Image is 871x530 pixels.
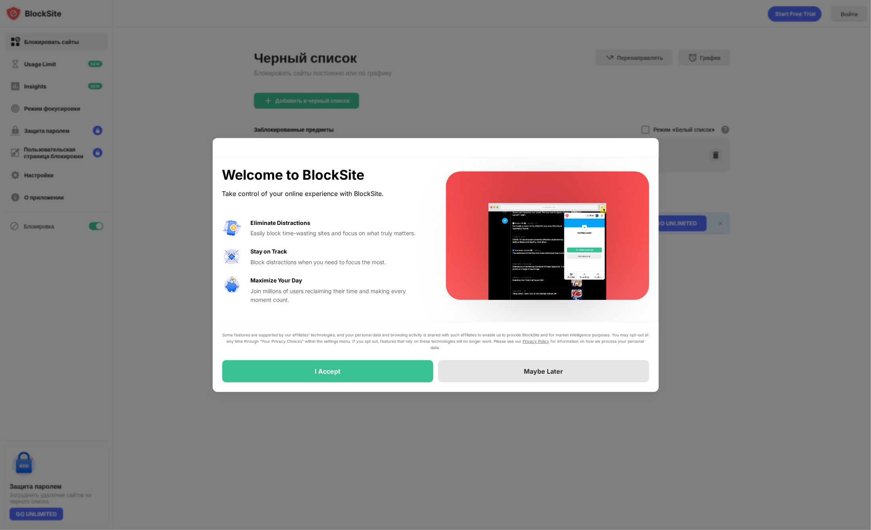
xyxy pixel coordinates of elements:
[523,339,550,344] a: Privacy Policy
[222,167,427,183] div: Welcome to BlockSite
[222,276,241,295] img: value-safe-time.svg
[251,258,427,267] div: Block distractions when you need to focus the most.
[315,367,340,375] div: I Accept
[222,247,241,266] img: value-focus.svg
[524,367,563,375] div: Maybe Later
[222,332,649,351] div: Some features are supported by our affiliates’ technologies, and your personal data and browsing ...
[251,229,427,238] div: Easily block time-wasting sites and focus on what truly matters.
[251,247,287,256] div: Stay on Track
[251,287,427,305] div: Join millions of users reclaiming their time and making every moment count.
[251,276,302,285] div: Maximize Your Day
[222,219,241,238] img: value-avoid-distractions.svg
[222,188,427,200] div: Take control of your online experience with BlockSite.
[251,219,311,227] div: Eliminate Distractions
